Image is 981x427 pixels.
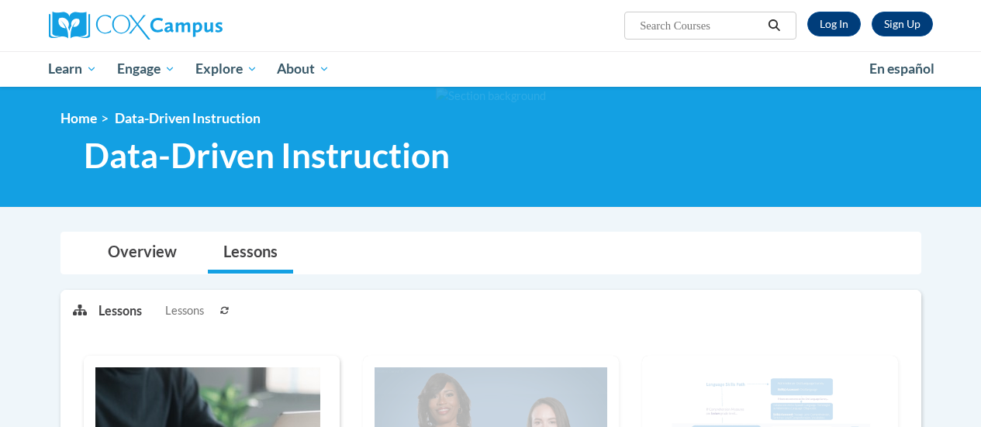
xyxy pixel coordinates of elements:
[208,232,293,274] a: Lessons
[49,12,223,40] img: Cox Campus
[49,12,328,40] a: Cox Campus
[48,60,97,78] span: Learn
[277,60,330,78] span: About
[195,60,257,78] span: Explore
[37,51,945,87] div: Main menu
[117,60,175,78] span: Engage
[60,110,97,126] a: Home
[185,51,268,87] a: Explore
[807,12,861,36] a: Log In
[107,51,185,87] a: Engage
[98,302,142,319] p: Lessons
[762,16,786,35] button: Search
[92,232,192,274] a: Overview
[638,16,762,35] input: Search Courses
[859,53,945,85] a: En español
[267,51,340,87] a: About
[115,110,261,126] span: Data-Driven Instruction
[869,60,934,77] span: En español
[872,12,933,36] a: Register
[165,302,204,319] span: Lessons
[39,51,108,87] a: Learn
[436,88,546,105] img: Section background
[84,135,450,176] span: Data-Driven Instruction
